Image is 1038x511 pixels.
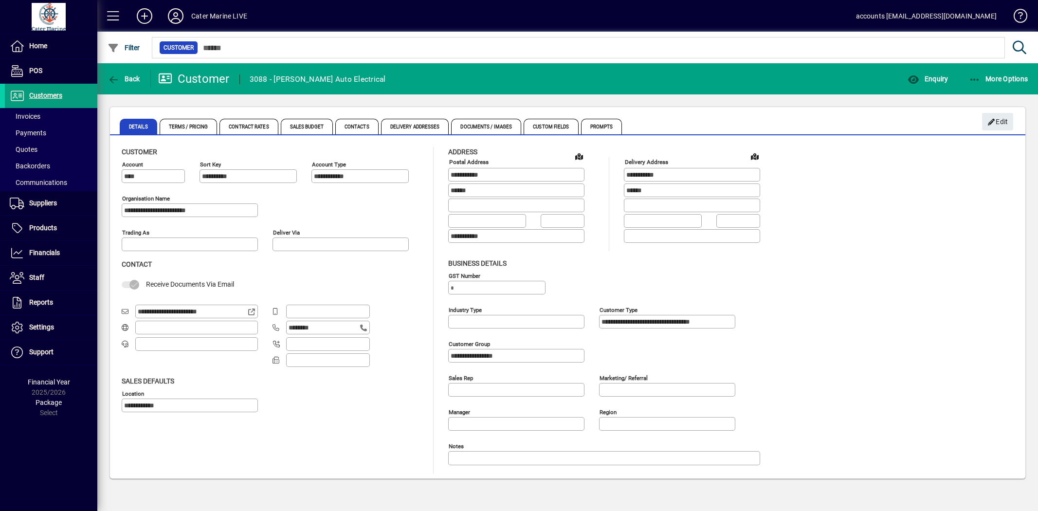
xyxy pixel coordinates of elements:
a: Knowledge Base [1006,2,1026,34]
span: Communications [10,179,67,186]
button: Filter [105,39,143,56]
mat-label: Notes [449,442,464,449]
span: Contacts [335,119,379,134]
a: Backorders [5,158,97,174]
span: Business details [448,259,507,267]
span: POS [29,67,42,74]
span: Package [36,399,62,406]
mat-label: Customer type [600,306,637,313]
span: Quotes [10,146,37,153]
span: Sales defaults [122,377,174,385]
span: Details [120,119,157,134]
a: POS [5,59,97,83]
span: Financials [29,249,60,256]
span: Enquiry [908,75,948,83]
div: 3088 - [PERSON_NAME] Auto Electrical [250,72,386,87]
div: Cater Marine LIVE [191,8,247,24]
a: Reports [5,291,97,315]
mat-label: Manager [449,408,470,415]
span: Home [29,42,47,50]
mat-label: GST Number [449,272,480,279]
mat-label: Trading as [122,229,149,236]
a: Staff [5,266,97,290]
span: Documents / Images [451,119,521,134]
span: Contact [122,260,152,268]
span: Suppliers [29,199,57,207]
button: Profile [160,7,191,25]
a: Settings [5,315,97,340]
a: Support [5,340,97,365]
button: Enquiry [905,70,950,88]
span: Backorders [10,162,50,170]
button: More Options [966,70,1031,88]
a: Payments [5,125,97,141]
span: Back [108,75,140,83]
a: Home [5,34,97,58]
button: Edit [982,113,1013,130]
span: Address [448,148,477,156]
mat-label: Region [600,408,617,415]
mat-label: Account [122,161,143,168]
span: Products [29,224,57,232]
span: Customers [29,91,62,99]
span: Edit [987,114,1008,130]
a: View on map [571,148,587,164]
div: accounts [EMAIL_ADDRESS][DOMAIN_NAME] [856,8,997,24]
span: Terms / Pricing [160,119,218,134]
a: Financials [5,241,97,265]
mat-label: Marketing/ Referral [600,374,648,381]
span: Reports [29,298,53,306]
a: Quotes [5,141,97,158]
div: Customer [158,71,230,87]
a: Products [5,216,97,240]
app-page-header-button: Back [97,70,151,88]
button: Add [129,7,160,25]
mat-label: Deliver via [273,229,300,236]
a: View on map [747,148,763,164]
span: Custom Fields [524,119,578,134]
a: Suppliers [5,191,97,216]
button: Back [105,70,143,88]
span: Customer [122,148,157,156]
span: Contract Rates [219,119,278,134]
span: Filter [108,44,140,52]
mat-label: Industry type [449,306,482,313]
a: Communications [5,174,97,191]
mat-label: Customer group [449,340,490,347]
mat-label: Location [122,390,144,397]
span: Receive Documents Via Email [146,280,234,288]
mat-label: Organisation name [122,195,170,202]
a: Invoices [5,108,97,125]
mat-label: Account Type [312,161,346,168]
span: Customer [164,43,194,53]
span: Delivery Addresses [381,119,449,134]
mat-label: Sort key [200,161,221,168]
span: More Options [969,75,1028,83]
span: Invoices [10,112,40,120]
span: Support [29,348,54,356]
span: Payments [10,129,46,137]
span: Prompts [581,119,622,134]
span: Financial Year [28,378,70,386]
span: Settings [29,323,54,331]
span: Sales Budget [281,119,333,134]
span: Staff [29,274,44,281]
mat-label: Sales rep [449,374,473,381]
